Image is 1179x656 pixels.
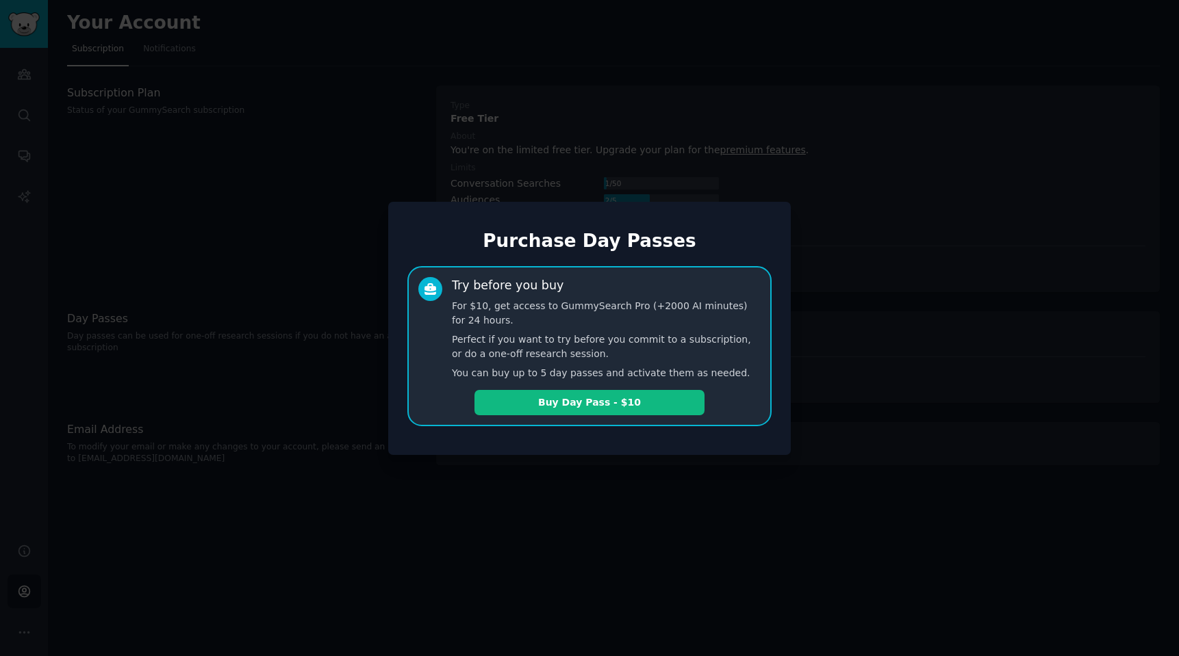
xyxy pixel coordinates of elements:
[452,277,563,294] div: Try before you buy
[452,299,761,328] p: For $10, get access to GummySearch Pro (+2000 AI minutes) for 24 hours.
[452,332,761,361] p: Perfect if you want to try before you commit to a subscription, or do a one-off research session.
[452,366,761,380] p: You can buy up to 5 day passes and activate them as needed.
[474,390,705,415] button: Buy Day Pass - $10
[407,231,772,252] h1: Purchase Day Passes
